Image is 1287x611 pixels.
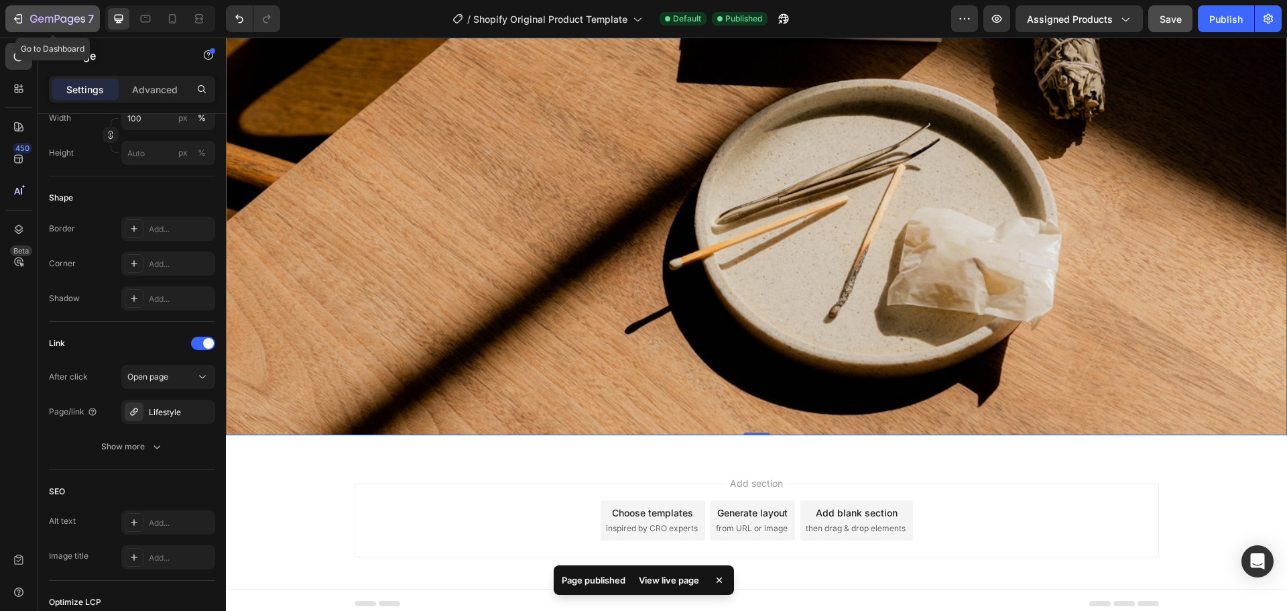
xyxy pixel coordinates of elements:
div: Add... [149,552,212,564]
span: Assigned Products [1027,12,1113,26]
div: Choose templates [386,468,467,482]
label: Width [49,112,71,124]
iframe: Design area [226,38,1287,611]
div: Image title [49,550,88,562]
span: Default [673,13,701,25]
div: Border [49,223,75,235]
div: Link [49,337,65,349]
div: Publish [1209,12,1243,26]
div: Show more [101,440,164,453]
button: Show more [49,435,215,459]
div: Page/link [49,406,98,418]
span: Open page [127,372,168,382]
p: 7 [88,11,94,27]
div: Add... [149,293,212,305]
div: % [198,112,206,124]
span: Save [1160,13,1182,25]
div: Add... [149,517,212,529]
input: px% [121,141,215,165]
div: px [178,112,188,124]
button: % [175,145,191,161]
button: Publish [1198,5,1254,32]
div: Add... [149,258,212,270]
p: Image [65,48,179,64]
div: Add... [149,223,212,235]
div: % [198,147,206,159]
div: 450 [13,143,32,154]
div: SEO [49,486,65,498]
button: px [194,110,210,126]
div: Beta [10,245,32,256]
button: Save [1148,5,1192,32]
span: Add section [499,439,562,453]
button: Open page [121,365,215,389]
div: Alt text [49,515,76,527]
div: View live page [631,571,707,590]
div: Corner [49,258,76,270]
div: px [178,147,188,159]
button: Assigned Products [1016,5,1143,32]
button: % [175,110,191,126]
div: Optimize LCP [49,596,101,608]
p: Page published [562,573,625,587]
div: Shadow [49,292,80,304]
div: Add blank section [590,468,672,482]
div: Shape [49,192,73,204]
label: Height [49,147,74,159]
span: / [467,12,471,26]
div: Generate layout [491,468,562,482]
span: Published [725,13,762,25]
input: px% [121,106,215,130]
div: Lifestyle [149,406,212,419]
div: After click [49,371,88,383]
div: Undo/Redo [226,5,280,32]
p: Advanced [132,82,178,97]
p: Settings [66,82,104,97]
span: inspired by CRO experts [380,485,472,497]
span: from URL or image [490,485,562,497]
span: Shopify Original Product Template [473,12,627,26]
span: then drag & drop elements [580,485,680,497]
div: Open Intercom Messenger [1241,545,1274,577]
button: 7 [5,5,100,32]
button: px [194,145,210,161]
